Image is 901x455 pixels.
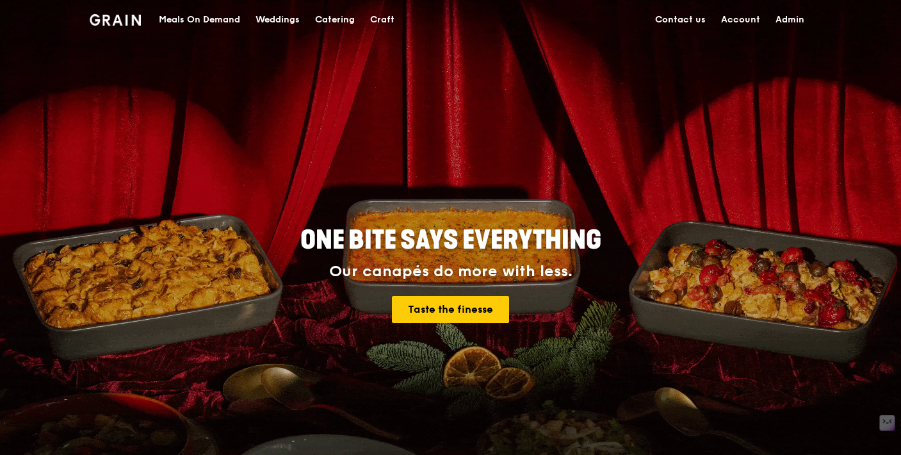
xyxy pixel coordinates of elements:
img: Grain [90,14,142,26]
div: Weddings [256,1,300,39]
a: Account [713,1,768,39]
div: Craft [370,1,394,39]
a: Weddings [248,1,307,39]
span: ONE BITE SAYS EVERYTHING [300,225,601,256]
a: Craft [362,1,402,39]
div: Meals On Demand [159,1,240,39]
a: Contact us [647,1,713,39]
a: Taste the finesse [392,296,509,323]
div: Catering [315,1,355,39]
a: Admin [768,1,812,39]
a: Catering [307,1,362,39]
div: Our canapés do more with less. [220,263,681,281]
